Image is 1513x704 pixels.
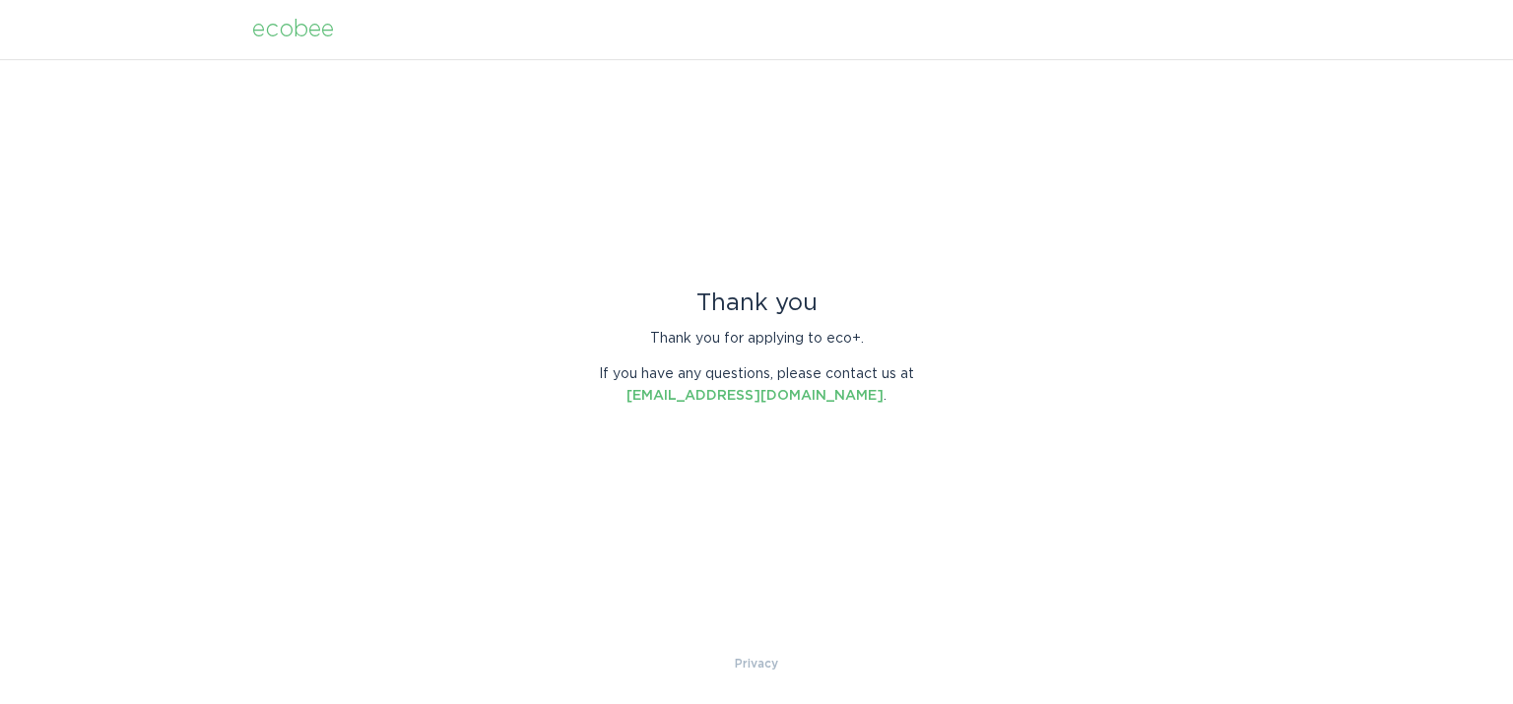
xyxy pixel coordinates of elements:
[584,363,929,407] p: If you have any questions, please contact us at .
[584,292,929,314] div: Thank you
[735,653,778,674] a: Privacy Policy & Terms of Use
[252,19,334,40] div: ecobee
[584,328,929,350] p: Thank you for applying to eco+.
[626,389,884,403] a: [EMAIL_ADDRESS][DOMAIN_NAME]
